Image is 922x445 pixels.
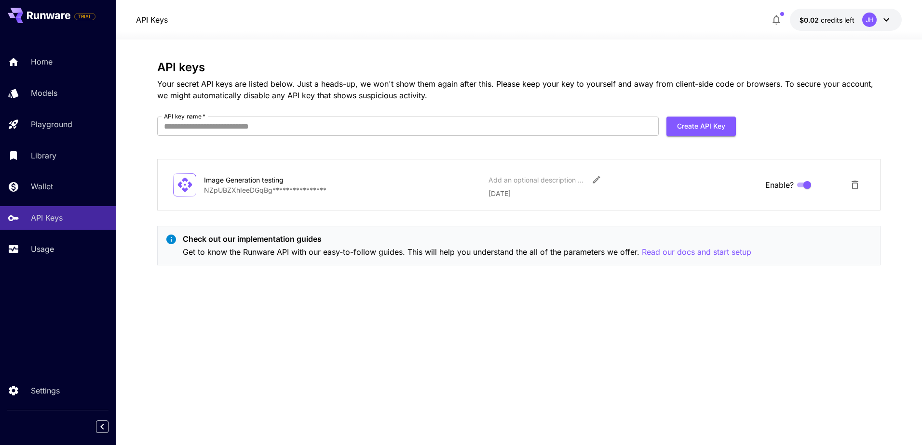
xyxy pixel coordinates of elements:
div: Add an optional description or comment [488,175,585,185]
button: Edit [588,171,605,188]
div: Collapse sidebar [103,418,116,435]
p: Library [31,150,56,161]
p: Wallet [31,181,53,192]
div: $0.0227 [800,15,854,25]
p: Usage [31,243,54,255]
h3: API keys [157,61,881,74]
p: Home [31,56,53,67]
p: [DATE] [488,188,758,198]
span: $0.02 [800,16,821,24]
span: Add your payment card to enable full platform functionality. [74,11,95,22]
p: Your secret API keys are listed below. Just a heads-up, we won't show them again after this. Plea... [157,78,881,101]
p: Playground [31,118,72,130]
p: Models [31,87,57,99]
div: Image Generation testing [204,175,300,185]
button: Create API Key [666,117,736,136]
div: JH [862,13,877,27]
label: API key name [164,112,205,120]
a: API Keys [136,14,168,26]
button: Delete API Key [845,175,865,195]
p: Settings [31,385,60,396]
p: API Keys [31,212,63,223]
p: Get to know the Runware API with our easy-to-follow guides. This will help you understand the all... [183,246,751,258]
button: Collapse sidebar [96,420,108,433]
p: Check out our implementation guides [183,233,751,245]
nav: breadcrumb [136,14,168,26]
button: Read our docs and start setup [642,246,751,258]
span: TRIAL [75,13,95,20]
span: credits left [821,16,854,24]
span: Enable? [765,179,794,191]
button: $0.0227JH [790,9,902,31]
